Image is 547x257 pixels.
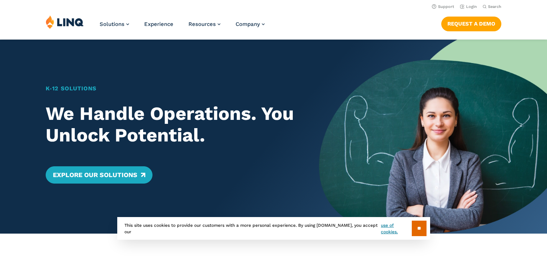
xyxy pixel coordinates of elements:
[441,15,501,31] nav: Button Navigation
[432,4,454,9] a: Support
[381,222,411,235] a: use of cookies.
[488,4,501,9] span: Search
[460,4,477,9] a: Login
[188,21,220,27] a: Resources
[441,17,501,31] a: Request a Demo
[188,21,216,27] span: Resources
[117,217,430,240] div: This site uses cookies to provide our customers with a more personal experience. By using [DOMAIN...
[144,21,173,27] a: Experience
[100,15,265,39] nav: Primary Navigation
[46,166,152,184] a: Explore Our Solutions
[100,21,129,27] a: Solutions
[236,21,260,27] span: Company
[100,21,124,27] span: Solutions
[319,40,547,234] img: Home Banner
[236,21,265,27] a: Company
[46,84,297,93] h1: K‑12 Solutions
[46,15,84,29] img: LINQ | K‑12 Software
[46,103,297,146] h2: We Handle Operations. You Unlock Potential.
[483,4,501,9] button: Open Search Bar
